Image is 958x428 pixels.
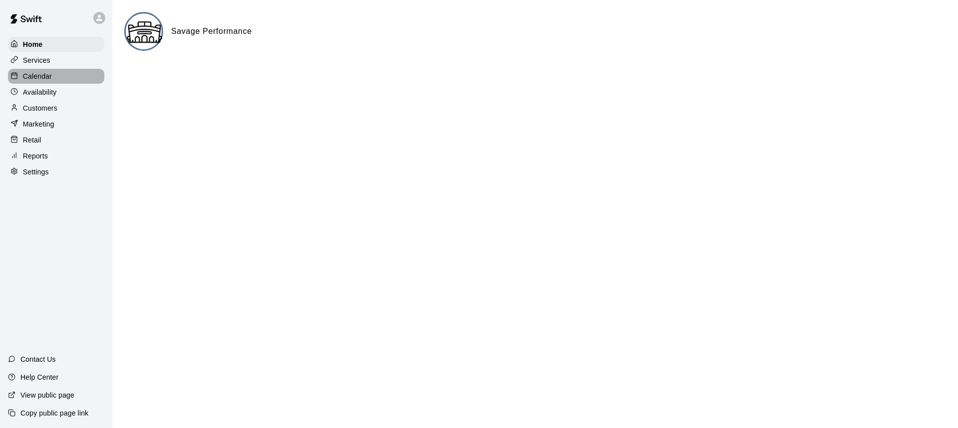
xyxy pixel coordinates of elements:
[23,135,41,145] p: Retail
[23,151,48,161] p: Reports
[8,69,104,84] a: Calendar
[8,101,104,116] a: Customers
[8,148,104,163] a: Reports
[23,167,49,177] p: Settings
[171,25,252,38] h6: Savage Performance
[8,85,104,100] a: Availability
[8,117,104,132] a: Marketing
[8,164,104,179] a: Settings
[8,53,104,68] a: Services
[20,354,56,364] p: Contact Us
[8,37,104,52] a: Home
[23,87,57,97] p: Availability
[20,390,74,400] p: View public page
[23,39,43,49] p: Home
[20,408,88,418] p: Copy public page link
[23,55,50,65] p: Services
[23,119,54,129] p: Marketing
[23,103,57,113] p: Customers
[126,13,163,51] img: Savage Performance logo
[20,372,58,382] p: Help Center
[8,133,104,147] a: Retail
[23,71,52,81] p: Calendar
